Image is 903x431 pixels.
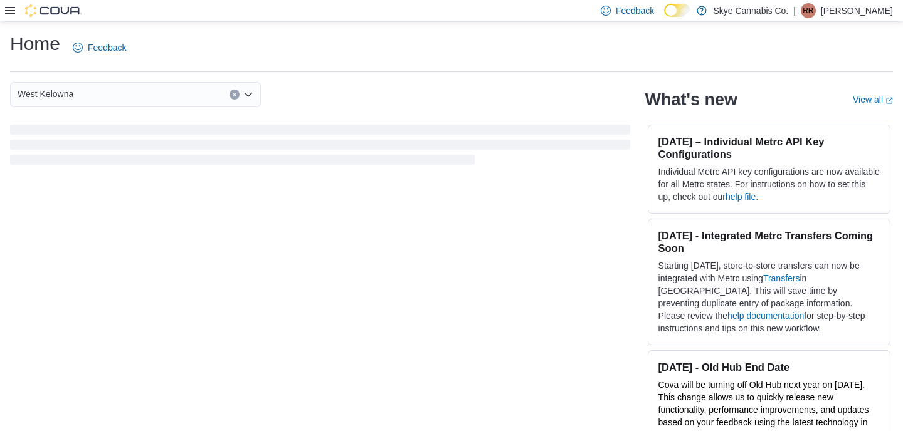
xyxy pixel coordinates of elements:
[68,35,131,60] a: Feedback
[658,259,880,335] p: Starting [DATE], store-to-store transfers can now be integrated with Metrc using in [GEOGRAPHIC_D...
[658,361,880,373] h3: [DATE] - Old Hub End Date
[885,97,893,105] svg: External link
[25,4,82,17] img: Cova
[658,165,880,203] p: Individual Metrc API key configurations are now available for all Metrc states. For instructions ...
[243,90,253,100] button: Open list of options
[821,3,893,18] p: [PERSON_NAME]
[793,3,796,18] p: |
[713,3,788,18] p: Skye Cannabis Co.
[645,90,737,110] h2: What's new
[10,31,60,56] h1: Home
[88,41,126,54] span: Feedback
[801,3,816,18] div: Rav Raey
[10,127,630,167] span: Loading
[726,192,756,202] a: help file
[18,86,73,101] span: West Kelowna
[763,273,800,283] a: Transfers
[803,3,813,18] span: RR
[230,90,240,100] button: Clear input
[727,311,804,321] a: help documentation
[616,4,654,17] span: Feedback
[658,229,880,254] h3: [DATE] - Integrated Metrc Transfers Coming Soon
[658,135,880,160] h3: [DATE] – Individual Metrc API Key Configurations
[853,95,893,105] a: View allExternal link
[664,4,690,17] input: Dark Mode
